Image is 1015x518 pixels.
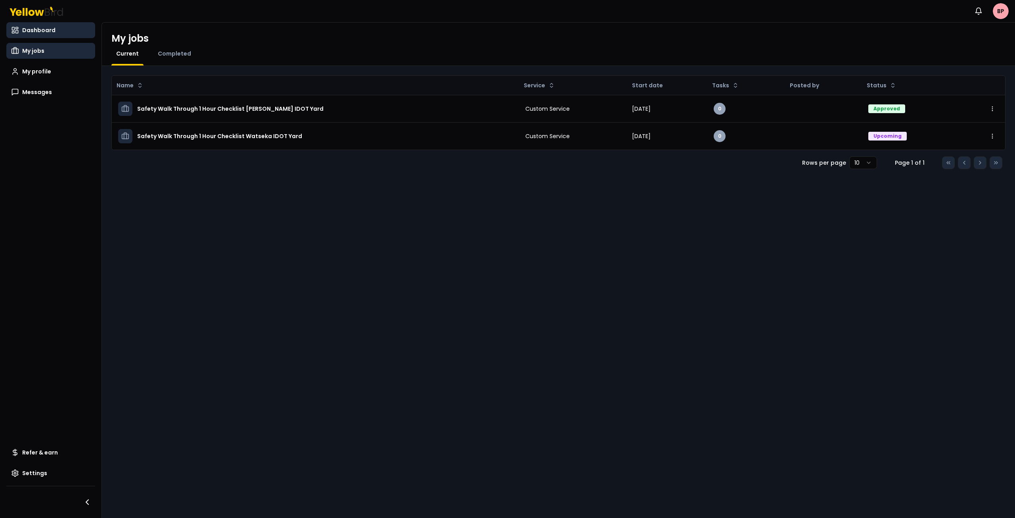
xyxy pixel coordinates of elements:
div: 0 [714,130,726,142]
th: Posted by [783,76,862,95]
a: Settings [6,465,95,481]
th: Start date [626,76,707,95]
span: [DATE] [632,105,651,113]
span: My jobs [22,47,44,55]
button: Tasks [709,79,742,92]
span: [DATE] [632,132,651,140]
span: Refer & earn [22,449,58,456]
span: Settings [22,469,47,477]
a: My jobs [6,43,95,59]
div: Page 1 of 1 [890,159,929,167]
h3: Safety Walk Through 1 Hour Checklist [PERSON_NAME] IDOT Yard [137,102,324,116]
h3: Safety Walk Through 1 Hour Checklist Watseka IDOT Yard [137,129,302,143]
a: Refer & earn [6,445,95,460]
button: Status [864,79,899,92]
span: Current [116,50,139,58]
a: My profile [6,64,95,79]
span: Tasks [712,81,729,89]
div: 0 [714,103,726,115]
span: Status [867,81,887,89]
button: Service [521,79,558,92]
span: My profile [22,67,51,75]
h1: My jobs [111,32,149,45]
span: BP [993,3,1009,19]
div: Upcoming [868,132,907,141]
p: Rows per page [802,159,846,167]
span: Messages [22,88,52,96]
span: Completed [158,50,191,58]
span: Dashboard [22,26,56,34]
a: Current [111,50,144,58]
span: Custom Service [525,132,570,140]
button: Name [113,79,146,92]
div: Approved [868,104,905,113]
span: Name [117,81,134,89]
a: Messages [6,84,95,100]
span: Custom Service [525,105,570,113]
a: Completed [153,50,196,58]
a: Dashboard [6,22,95,38]
span: Service [524,81,545,89]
